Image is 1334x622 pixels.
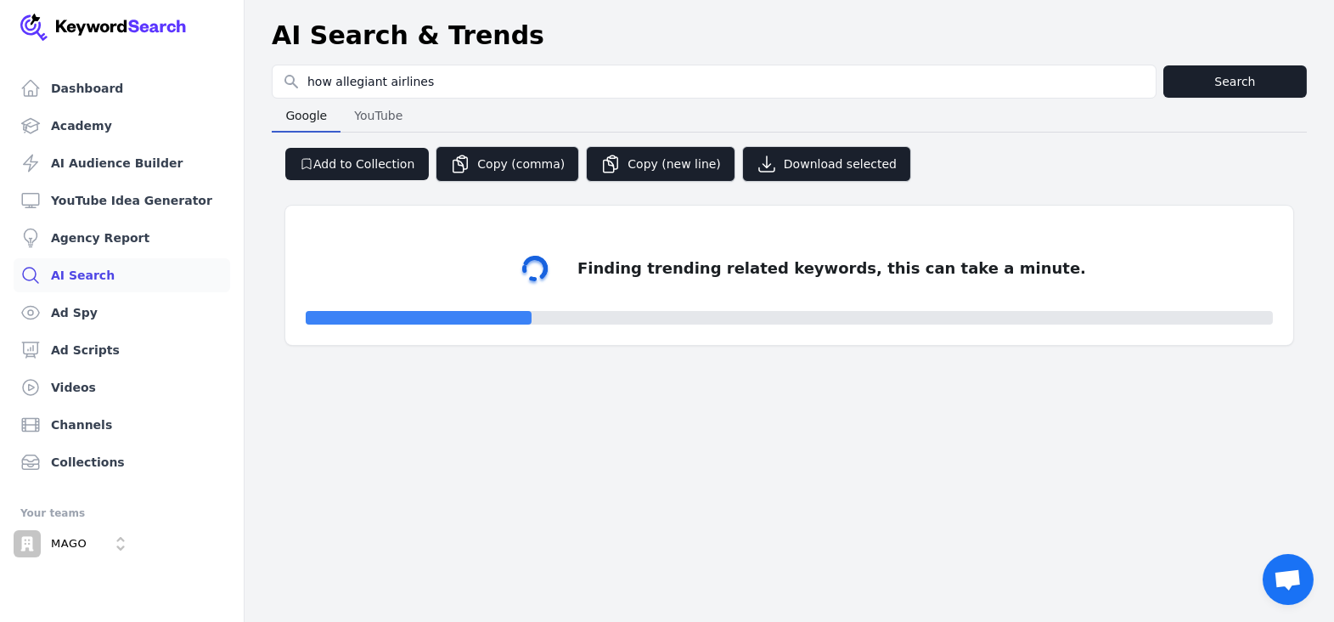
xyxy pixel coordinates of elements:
[14,71,230,105] a: Dashboard
[14,258,230,292] a: AI Search
[14,333,230,367] a: Ad Scripts
[14,530,41,557] img: MAGO
[14,445,230,479] a: Collections
[586,146,735,182] button: Copy (new line)
[14,109,230,143] a: Academy
[272,20,544,51] h1: AI Search & Trends
[577,257,1086,280] div: Finding trending related keywords, this can take a minute.
[1263,554,1314,605] div: Open chat
[14,408,230,442] a: Channels
[14,530,134,557] button: Open organization switcher
[20,14,187,41] img: Your Company
[14,184,230,218] a: YouTube Idea Generator
[1163,65,1307,98] button: Search
[14,221,230,255] a: Agency Report
[279,104,334,127] span: Google
[347,104,409,127] span: YouTube
[20,503,223,523] div: Your teams
[742,146,911,182] button: Download selected
[51,536,87,551] p: MAGO
[14,296,230,330] a: Ad Spy
[436,146,579,182] button: Copy (comma)
[14,370,230,404] a: Videos
[285,148,429,180] button: Add to Collection
[273,65,1156,98] input: Search
[14,146,230,180] a: AI Audience Builder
